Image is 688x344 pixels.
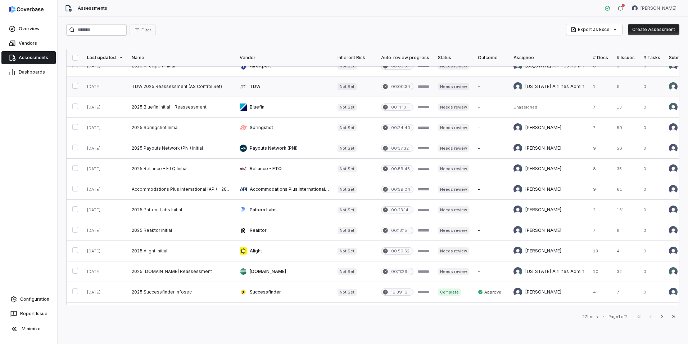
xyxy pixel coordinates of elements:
img: Luke Taylor avatar [513,123,522,132]
img: Alaska Airlines Admin avatar [513,267,522,276]
td: - [474,220,509,241]
div: Status [438,55,469,61]
button: Export as Excel [566,24,622,35]
span: [PERSON_NAME] [641,5,676,11]
a: Overview [1,22,56,35]
img: Luke Taylor avatar [669,164,678,173]
div: Vendor [240,55,329,61]
div: Outcome [478,55,505,61]
td: - [474,179,509,200]
img: Luke Taylor avatar [513,226,522,235]
img: Luke Taylor avatar [513,185,522,194]
span: Vendors [19,40,37,46]
div: Name [132,55,231,61]
span: Assessments [19,55,48,61]
img: Raquel Wilson avatar [669,103,678,111]
img: Alaska Airlines Admin avatar [513,82,522,91]
div: # Docs [593,55,608,61]
img: Luke Taylor avatar [513,247,522,255]
button: Filter [130,25,156,35]
img: Luke Taylor avatar [669,144,678,153]
span: Configuration [20,296,49,302]
div: # Issues [617,55,635,61]
img: Luke Taylor avatar [669,123,678,132]
img: Luke Taylor avatar [669,226,678,235]
img: Luke Taylor avatar [513,206,522,214]
img: Luke Taylor avatar [632,5,638,11]
td: - [474,261,509,282]
span: Assessments [78,5,107,11]
td: - [474,76,509,97]
div: # Tasks [643,55,660,61]
img: Luke Taylor avatar [513,164,522,173]
td: - [474,200,509,220]
div: • [602,314,604,319]
td: - [474,118,509,138]
img: Raquel Wilson avatar [669,267,678,276]
a: Vendors [1,37,56,50]
a: Assessments [1,51,56,64]
td: - [474,97,509,118]
img: Luke Taylor avatar [513,144,522,153]
div: Auto-review progress [381,55,429,61]
img: Luke Taylor avatar [513,288,522,296]
span: Report Issue [20,311,47,317]
button: Report Issue [3,307,54,320]
td: - [474,303,509,323]
img: logo-D7KZi-bG.svg [9,6,44,13]
img: Raquel Wilson avatar [669,82,678,91]
div: Page 1 of 2 [608,314,628,319]
td: - [474,138,509,159]
td: - [474,241,509,261]
img: Luke Taylor avatar [669,185,678,194]
img: Luke Taylor avatar [669,206,678,214]
span: Dashboards [19,69,45,75]
div: Assignee [513,55,584,61]
span: Overview [19,26,40,32]
div: 27 items [582,314,598,319]
span: Filter [141,27,151,33]
a: Dashboards [1,66,56,79]
img: Luke Taylor avatar [669,247,678,255]
div: Last updated [87,55,123,61]
button: Luke Taylor avatar[PERSON_NAME] [628,3,681,14]
button: Minimize [3,322,54,336]
span: Minimize [22,326,41,332]
td: - [474,159,509,179]
a: Configuration [3,293,54,306]
button: Create Assessment [628,24,679,35]
img: Alaska Airlines Admin avatar [669,288,678,296]
div: Inherent Risk [338,55,372,61]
